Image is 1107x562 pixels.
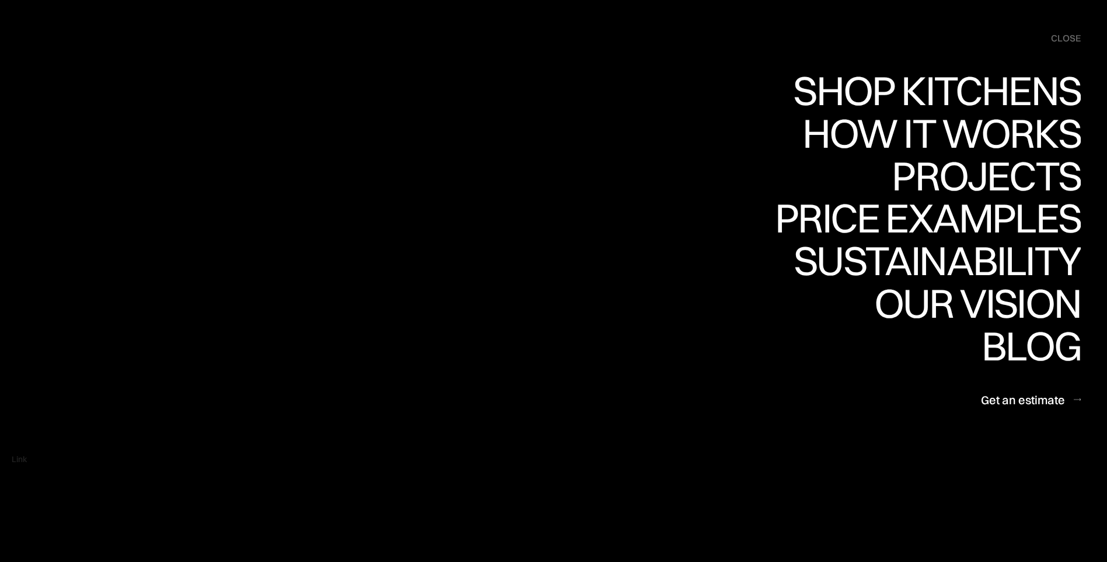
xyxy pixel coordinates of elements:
[981,391,1065,407] div: Get an estimate
[1051,32,1081,45] div: close
[975,325,1081,368] a: BlogBlog
[892,196,1081,237] div: Projects
[975,325,1081,366] div: Blog
[784,240,1081,281] div: Sustainability
[784,240,1081,283] a: SustainabilitySustainability
[892,155,1081,196] div: Projects
[975,366,1081,407] div: Blog
[864,283,1081,325] a: Our visionOur vision
[864,324,1081,365] div: Our vision
[799,154,1081,195] div: how it works
[1039,27,1081,50] div: menu
[799,113,1081,154] div: how it works
[787,111,1081,152] div: Shop Kitchens
[892,155,1081,197] a: ProjectsProjects
[799,113,1081,155] a: how it workshow it works
[981,385,1081,414] a: Get an estimate
[864,283,1081,324] div: Our vision
[787,70,1081,111] div: Shop Kitchens
[787,70,1081,113] a: Shop KitchensShop Kitchens
[775,197,1081,238] div: Price examples
[775,197,1081,240] a: Price examplesPrice examples
[784,281,1081,322] div: Sustainability
[775,238,1081,279] div: Price examples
